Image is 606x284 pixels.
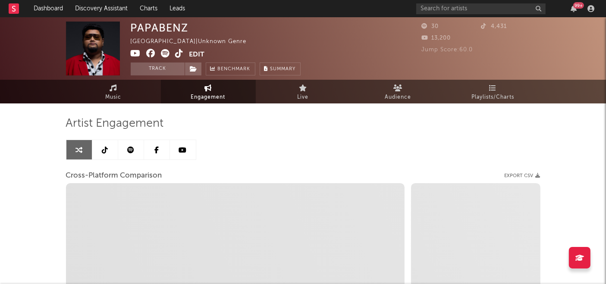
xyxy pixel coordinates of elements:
[66,171,162,181] span: Cross-Platform Comparison
[256,80,351,103] a: Live
[298,92,309,103] span: Live
[385,92,411,103] span: Audience
[571,5,577,12] button: 99+
[270,67,296,72] span: Summary
[218,64,251,75] span: Benchmark
[422,47,473,53] span: Jump Score: 60.0
[422,24,439,29] span: 30
[131,62,185,75] button: Track
[351,80,446,103] a: Audience
[260,62,301,75] button: Summary
[191,92,226,103] span: Engagement
[422,35,451,41] span: 13,200
[505,173,540,178] button: Export CSV
[471,92,514,103] span: Playlists/Charts
[446,80,540,103] a: Playlists/Charts
[66,80,161,103] a: Music
[416,3,546,14] input: Search for artists
[105,92,121,103] span: Music
[131,37,257,47] div: [GEOGRAPHIC_DATA] | Unknown Genre
[66,119,164,129] span: Artist Engagement
[189,49,205,60] button: Edit
[131,22,188,34] div: PAPABENZ
[206,62,255,75] a: Benchmark
[481,24,507,29] span: 4,431
[573,2,584,9] div: 99 +
[161,80,256,103] a: Engagement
